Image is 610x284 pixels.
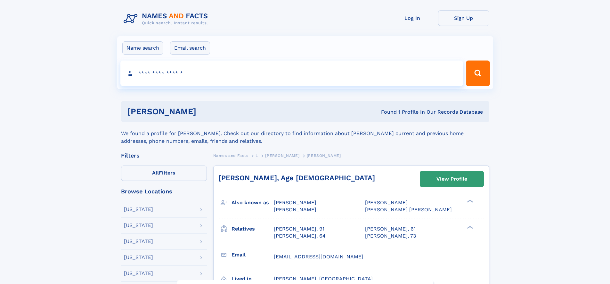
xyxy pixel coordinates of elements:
[127,108,289,116] h1: [PERSON_NAME]
[436,172,467,186] div: View Profile
[232,223,274,234] h3: Relatives
[152,170,159,176] span: All
[307,153,341,158] span: [PERSON_NAME]
[124,239,153,244] div: [US_STATE]
[274,199,316,206] span: [PERSON_NAME]
[265,151,299,159] a: [PERSON_NAME]
[274,225,324,232] a: [PERSON_NAME], 91
[274,254,363,260] span: [EMAIL_ADDRESS][DOMAIN_NAME]
[219,174,375,182] a: [PERSON_NAME], Age [DEMOGRAPHIC_DATA]
[387,10,438,26] a: Log In
[124,207,153,212] div: [US_STATE]
[466,199,473,203] div: ❯
[121,166,207,181] label: Filters
[121,189,207,194] div: Browse Locations
[256,151,258,159] a: L
[289,109,483,116] div: Found 1 Profile In Our Records Database
[124,255,153,260] div: [US_STATE]
[124,223,153,228] div: [US_STATE]
[265,153,299,158] span: [PERSON_NAME]
[256,153,258,158] span: L
[274,207,316,213] span: [PERSON_NAME]
[365,199,408,206] span: [PERSON_NAME]
[365,225,416,232] a: [PERSON_NAME], 61
[122,41,163,55] label: Name search
[121,10,213,28] img: Logo Names and Facts
[274,276,373,282] span: [PERSON_NAME], [GEOGRAPHIC_DATA]
[170,41,210,55] label: Email search
[365,207,452,213] span: [PERSON_NAME] [PERSON_NAME]
[420,171,484,187] a: View Profile
[232,197,274,208] h3: Also known as
[232,249,274,260] h3: Email
[120,61,463,86] input: search input
[213,151,248,159] a: Names and Facts
[438,10,489,26] a: Sign Up
[121,153,207,158] div: Filters
[466,61,490,86] button: Search Button
[121,122,489,145] div: We found a profile for [PERSON_NAME]. Check out our directory to find information about [PERSON_N...
[124,271,153,276] div: [US_STATE]
[365,232,416,239] a: [PERSON_NAME], 73
[466,225,473,229] div: ❯
[274,232,326,239] a: [PERSON_NAME], 64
